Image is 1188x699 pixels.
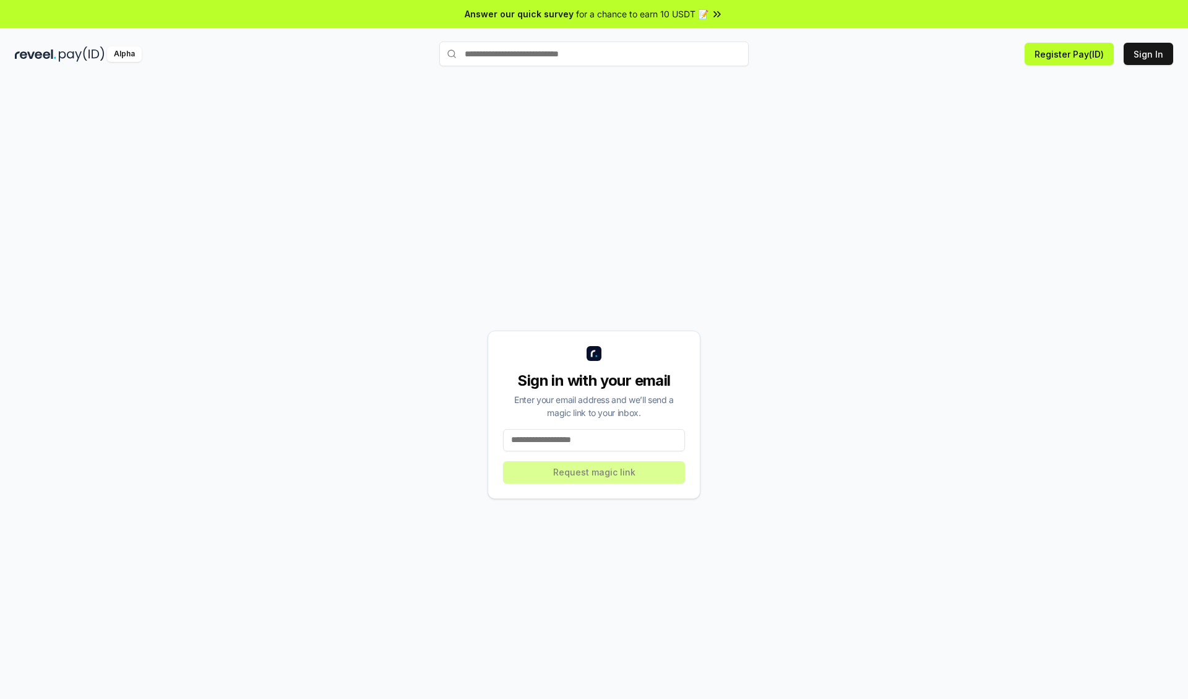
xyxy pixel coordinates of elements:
img: pay_id [59,46,105,62]
button: Sign In [1124,43,1173,65]
span: Answer our quick survey [465,7,574,20]
div: Enter your email address and we’ll send a magic link to your inbox. [503,393,685,419]
div: Sign in with your email [503,371,685,391]
button: Register Pay(ID) [1025,43,1114,65]
div: Alpha [107,46,142,62]
span: for a chance to earn 10 USDT 📝 [576,7,708,20]
img: logo_small [587,346,601,361]
img: reveel_dark [15,46,56,62]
